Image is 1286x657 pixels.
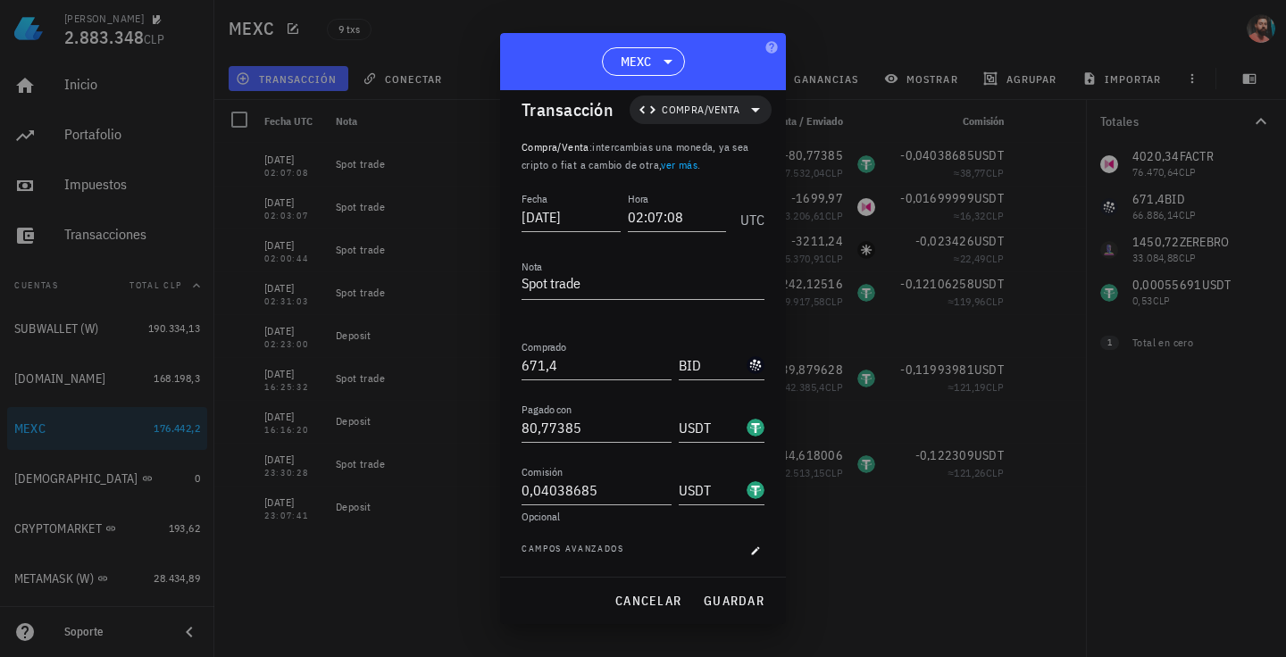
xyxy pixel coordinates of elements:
div: Transacción [522,96,614,124]
input: Moneda [679,351,743,379]
div: USDT-icon [747,419,764,437]
label: Fecha [522,192,547,205]
p: : [522,138,764,174]
div: Opcional [522,511,764,522]
label: Comisión [522,465,563,478]
input: Moneda [679,476,743,504]
input: Moneda [679,413,743,442]
div: USDT-icon [747,481,764,499]
span: Compra/Venta [662,101,739,119]
span: guardar [703,593,764,609]
span: MEXC [621,53,652,71]
label: Nota [522,260,542,273]
label: Hora [628,192,648,205]
span: Campos avanzados [522,542,624,560]
div: UTC [733,192,764,237]
label: Comprado [522,340,566,353]
label: Pagado con [522,403,572,416]
a: ver más [661,158,697,171]
button: guardar [696,585,772,617]
div: BID-icon [747,356,764,374]
span: Compra/Venta [522,140,589,154]
span: intercambias una moneda, ya sea cripto o fiat a cambio de otra, . [522,140,749,171]
button: cancelar [607,585,689,617]
span: cancelar [614,593,681,609]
